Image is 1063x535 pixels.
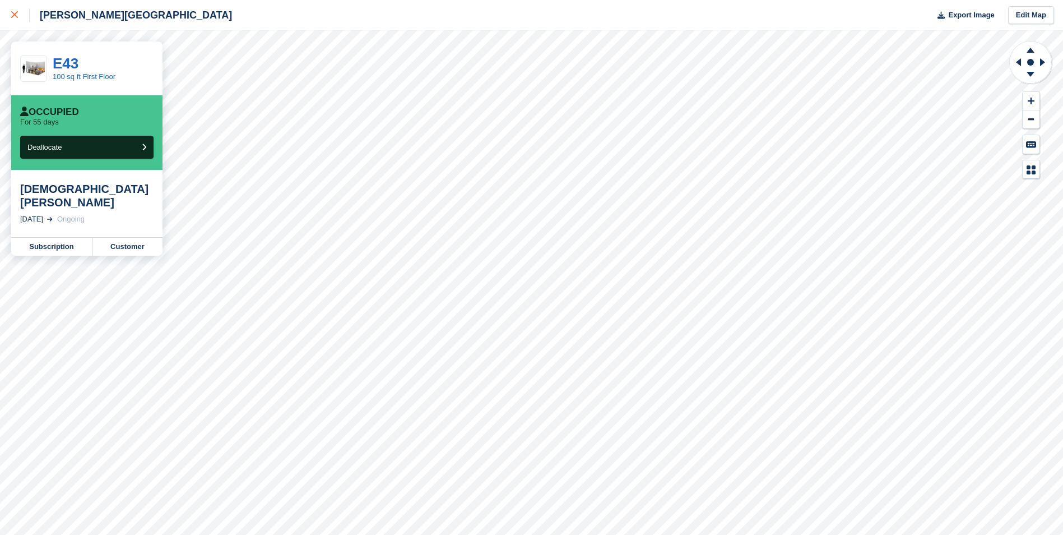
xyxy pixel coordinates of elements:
[931,6,995,25] button: Export Image
[47,217,53,222] img: arrow-right-light-icn-cde0832a797a2874e46488d9cf13f60e5c3a73dbe684e267c42b8395dfbc2abf.svg
[1023,135,1039,154] button: Keyboard Shortcuts
[20,182,154,209] div: [DEMOGRAPHIC_DATA][PERSON_NAME]
[1008,6,1054,25] a: Edit Map
[20,136,154,159] button: Deallocate
[11,238,92,256] a: Subscription
[27,143,62,151] span: Deallocate
[20,214,43,225] div: [DATE]
[30,8,232,22] div: [PERSON_NAME][GEOGRAPHIC_DATA]
[948,10,994,21] span: Export Image
[20,107,79,118] div: Occupied
[20,118,59,127] p: For 55 days
[53,72,115,81] a: 100 sq ft First Floor
[1023,110,1039,129] button: Zoom Out
[53,55,78,72] a: E43
[57,214,85,225] div: Ongoing
[1023,92,1039,110] button: Zoom In
[1023,160,1039,179] button: Map Legend
[92,238,163,256] a: Customer
[21,59,47,79] img: 100-sqft-unit.jpg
